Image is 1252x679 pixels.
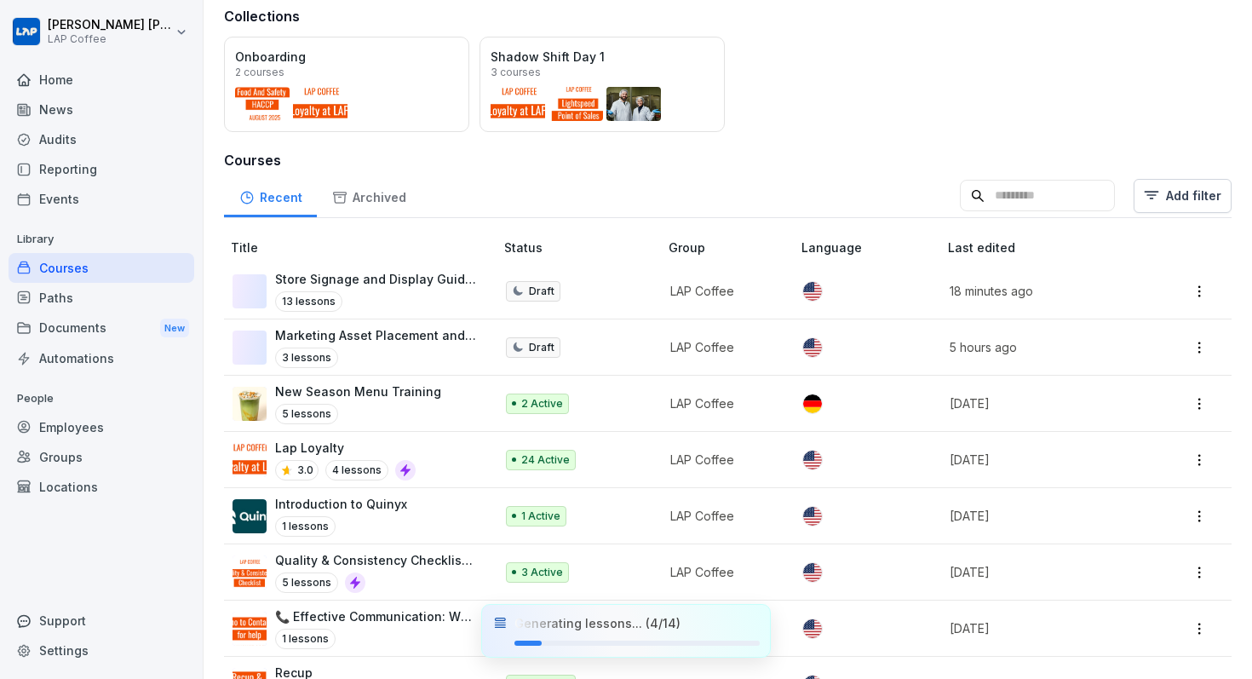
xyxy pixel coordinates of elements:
[9,65,194,95] a: Home
[9,283,194,313] a: Paths
[235,67,284,78] p: 2 courses
[9,343,194,373] a: Automations
[9,95,194,124] a: News
[160,319,189,338] div: New
[950,282,1138,300] p: 18 minutes ago
[9,313,194,344] div: Documents
[803,282,822,301] img: us.svg
[275,326,477,344] p: Marketing Asset Placement and Usage
[9,154,194,184] a: Reporting
[224,174,317,217] a: Recent
[491,48,714,66] p: Shadow Shift Day 1
[9,412,194,442] a: Employees
[491,67,541,78] p: 3 courses
[275,495,407,513] p: Introduction to Quinyx
[224,6,300,26] h3: Collections
[9,472,194,502] a: Locations
[48,33,172,45] p: LAP Coffee
[275,607,477,625] p: 📞 Effective Communication: Who to Contact for What
[950,338,1138,356] p: 5 hours ago
[803,619,822,638] img: us.svg
[233,443,267,477] img: f50nzvx4ss32m6aoab4l0s5i.png
[233,499,267,533] img: ckdyadu5chsm5mkruzybz4ro.png
[224,150,1232,170] h3: Courses
[948,239,1158,256] p: Last edited
[521,452,570,468] p: 24 Active
[233,387,267,421] img: qpz5f7h4u24zni0s6wvcke94.png
[670,338,774,356] p: LAP Coffee
[9,226,194,253] p: Library
[275,270,477,288] p: Store Signage and Display Guidelines
[48,18,172,32] p: [PERSON_NAME] [PERSON_NAME]
[233,612,267,646] img: qkupkel8ug92vzd4osfsfnj7.png
[9,442,194,472] a: Groups
[275,404,338,424] p: 5 lessons
[521,396,563,411] p: 2 Active
[950,451,1138,469] p: [DATE]
[9,124,194,154] a: Audits
[275,573,338,593] p: 5 lessons
[803,451,822,469] img: us.svg
[950,563,1138,581] p: [DATE]
[670,563,774,581] p: LAP Coffee
[9,184,194,214] a: Events
[669,239,795,256] p: Group
[514,615,681,632] p: Generating lessons... (4/14)
[803,563,822,582] img: us.svg
[9,385,194,412] p: People
[950,507,1138,525] p: [DATE]
[670,451,774,469] p: LAP Coffee
[803,394,822,413] img: de.svg
[950,394,1138,412] p: [DATE]
[231,239,497,256] p: Title
[529,284,554,299] p: Draft
[235,48,458,66] p: Onboarding
[803,507,822,526] img: us.svg
[275,516,336,537] p: 1 lessons
[297,463,313,478] p: 3.0
[275,551,477,569] p: Quality & Consistency Checklist Training
[670,282,774,300] p: LAP Coffee
[521,509,560,524] p: 1 Active
[275,291,342,312] p: 13 lessons
[224,37,469,132] a: Onboarding2 courses
[317,174,421,217] a: Archived
[1134,179,1232,213] button: Add filter
[803,338,822,357] img: us.svg
[9,636,194,665] a: Settings
[504,239,662,256] p: Status
[275,383,441,400] p: New Season Menu Training
[9,253,194,283] a: Courses
[9,313,194,344] a: DocumentsNew
[801,239,941,256] p: Language
[670,507,774,525] p: LAP Coffee
[275,348,338,368] p: 3 lessons
[233,555,267,590] img: u6o1x6ymd5brm0ufhs24j8ux.png
[480,37,725,132] a: Shadow Shift Day 13 courses
[521,565,563,580] p: 3 Active
[275,439,416,457] p: Lap Loyalty
[950,619,1138,637] p: [DATE]
[325,460,388,480] p: 4 lessons
[670,394,774,412] p: LAP Coffee
[275,629,336,649] p: 1 lessons
[529,340,554,355] p: Draft
[9,606,194,636] div: Support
